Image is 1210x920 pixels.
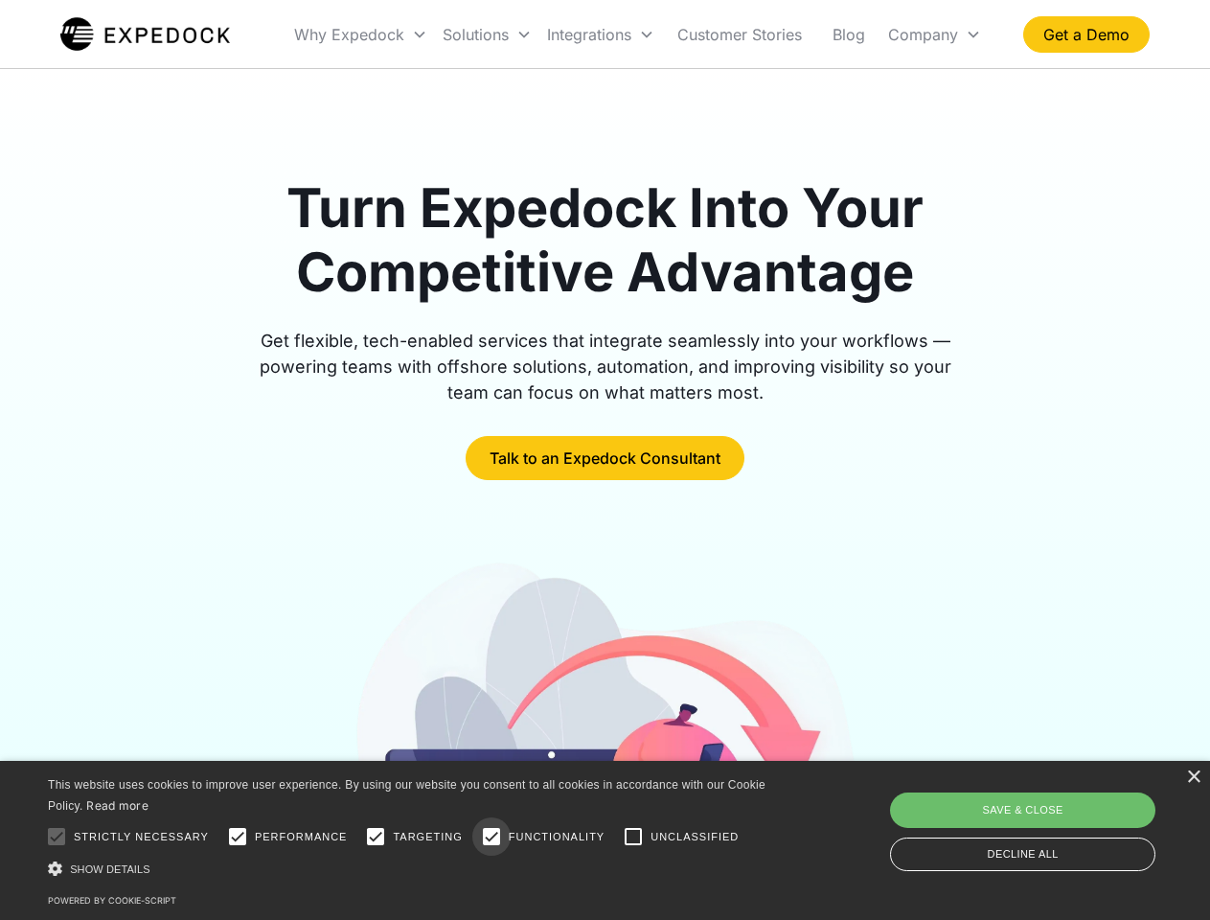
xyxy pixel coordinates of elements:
a: Read more [86,798,148,813]
div: Why Expedock [294,25,404,44]
a: Powered by cookie-script [48,895,176,906]
div: Get flexible, tech-enabled services that integrate seamlessly into your workflows — powering team... [238,328,973,405]
div: Company [880,2,989,67]
a: Talk to an Expedock Consultant [466,436,744,480]
iframe: Chat Widget [891,713,1210,920]
div: Show details [48,859,772,879]
span: Targeting [393,829,462,845]
div: Solutions [443,25,509,44]
a: Get a Demo [1023,16,1150,53]
div: Why Expedock [286,2,435,67]
img: Expedock Logo [60,15,230,54]
div: Solutions [435,2,539,67]
div: Company [888,25,958,44]
span: Strictly necessary [74,829,209,845]
div: Integrations [539,2,662,67]
div: Integrations [547,25,631,44]
a: home [60,15,230,54]
span: Unclassified [651,829,739,845]
span: Performance [255,829,348,845]
h1: Turn Expedock Into Your Competitive Advantage [238,176,973,305]
span: This website uses cookies to improve user experience. By using our website you consent to all coo... [48,778,765,814]
span: Functionality [509,829,605,845]
a: Customer Stories [662,2,817,67]
span: Show details [70,863,150,875]
a: Blog [817,2,880,67]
